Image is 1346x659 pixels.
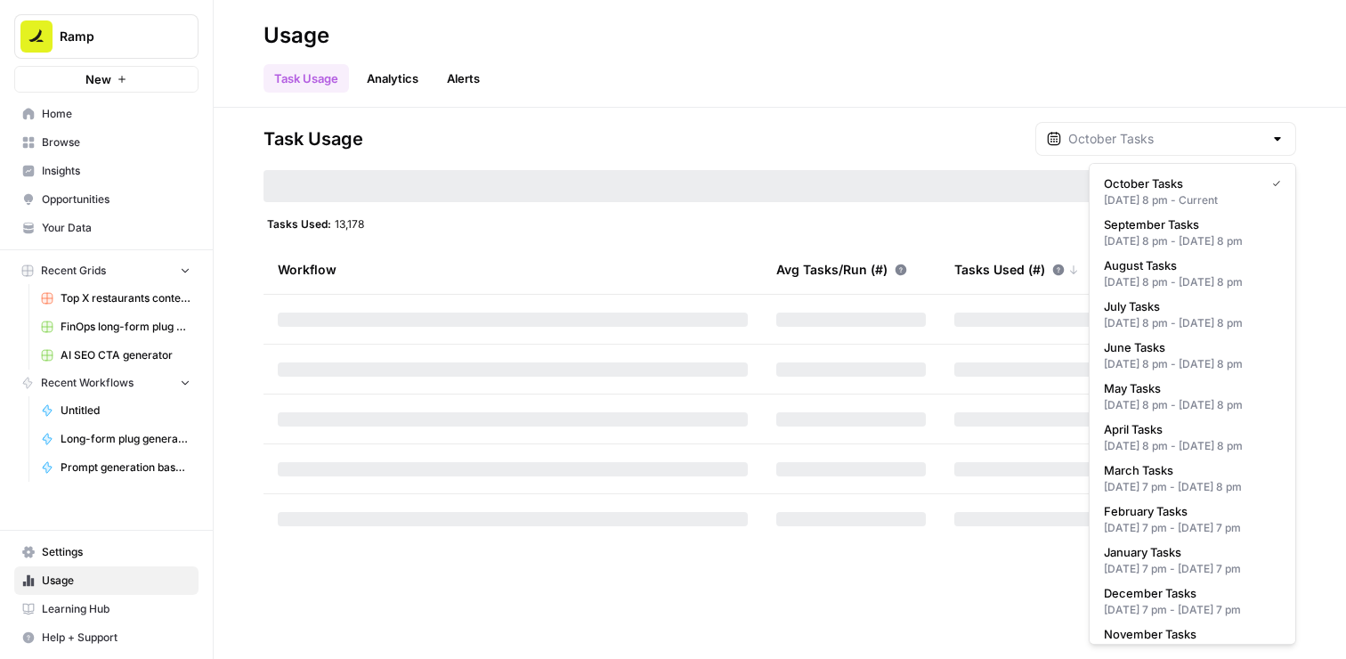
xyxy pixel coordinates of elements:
button: Recent Grids [14,257,199,284]
span: Usage [42,573,191,589]
span: FinOps long-form plug generator -> Publish Sanity updates [61,319,191,335]
span: April Tasks [1104,420,1274,438]
span: Help + Support [42,630,191,646]
div: [DATE] 8 pm - [DATE] 8 pm [1104,315,1281,331]
a: Prompt generation based on URL v1 [33,453,199,482]
span: February Tasks [1104,502,1274,520]
span: Insights [42,163,191,179]
div: [DATE] 8 pm - [DATE] 8 pm [1104,438,1281,454]
a: Alerts [436,64,491,93]
a: Your Data [14,214,199,242]
span: August Tasks [1104,256,1274,274]
div: Tasks Used (#) [954,245,1079,294]
input: October Tasks [1068,130,1263,148]
span: July Tasks [1104,297,1274,315]
span: March Tasks [1104,461,1274,479]
a: Home [14,100,199,128]
span: Browse [42,134,191,151]
div: [DATE] 11 am - [DATE] 7 pm [1104,643,1281,659]
span: June Tasks [1104,338,1274,356]
span: Long-form plug generator – Content tuning version [61,431,191,447]
a: Browse [14,128,199,157]
span: Tasks Used: [267,216,331,231]
span: January Tasks [1104,543,1274,561]
span: Opportunities [42,191,191,207]
span: Recent Grids [41,263,106,279]
div: [DATE] 8 pm - [DATE] 8 pm [1104,356,1281,372]
div: [DATE] 8 pm - Current [1104,192,1281,208]
a: Top X restaurants content generator [33,284,199,313]
button: Recent Workflows [14,370,199,396]
span: December Tasks [1104,584,1274,602]
a: Settings [14,538,199,566]
span: Settings [42,544,191,560]
div: [DATE] 8 pm - [DATE] 8 pm [1104,274,1281,290]
span: Learning Hub [42,601,191,617]
span: Task Usage [264,126,363,151]
span: 13,178 [335,216,364,231]
span: Your Data [42,220,191,236]
a: Untitled [33,396,199,425]
span: Untitled [61,403,191,419]
div: Workflow [278,245,748,294]
div: Avg Tasks/Run (#) [776,245,907,294]
div: [DATE] 8 pm - [DATE] 8 pm [1104,233,1281,249]
div: [DATE] 7 pm - [DATE] 7 pm [1104,520,1281,536]
div: [DATE] 7 pm - [DATE] 7 pm [1104,561,1281,577]
span: September Tasks [1104,216,1274,233]
img: Ramp Logo [20,20,53,53]
a: Analytics [356,64,429,93]
span: AI SEO CTA generator [61,347,191,363]
div: [DATE] 7 pm - [DATE] 7 pm [1104,602,1281,618]
span: Recent Workflows [41,375,134,391]
span: Prompt generation based on URL v1 [61,460,191,476]
a: AI SEO CTA generator [33,341,199,370]
div: [DATE] 8 pm - [DATE] 8 pm [1104,397,1281,413]
a: Opportunities [14,185,199,214]
a: Usage [14,566,199,595]
span: New [85,70,111,88]
span: Home [42,106,191,122]
a: FinOps long-form plug generator -> Publish Sanity updates [33,313,199,341]
span: Ramp [60,28,167,45]
a: Long-form plug generator – Content tuning version [33,425,199,453]
a: Insights [14,157,199,185]
a: Task Usage [264,64,349,93]
button: Help + Support [14,623,199,652]
div: Usage [264,21,329,50]
div: [DATE] 7 pm - [DATE] 8 pm [1104,479,1281,495]
button: New [14,66,199,93]
a: Learning Hub [14,595,199,623]
span: May Tasks [1104,379,1274,397]
span: Top X restaurants content generator [61,290,191,306]
span: November Tasks [1104,625,1274,643]
button: Workspace: Ramp [14,14,199,59]
span: October Tasks [1104,175,1258,192]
